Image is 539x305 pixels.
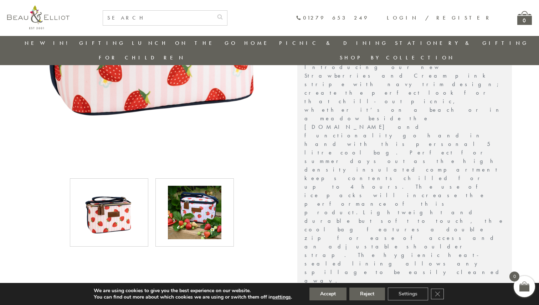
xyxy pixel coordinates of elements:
[349,288,385,300] button: Reject
[517,11,532,25] a: 0
[340,54,455,61] a: Shop by collection
[273,294,291,300] button: settings
[132,40,237,47] a: Lunch On The Go
[304,63,505,285] p: Introducing our new Strawberries and Cream pink stripe with navy trim design; create the perfect ...
[279,40,388,47] a: Picnic & Dining
[395,40,529,47] a: Stationery & Gifting
[79,40,125,47] a: Gifting
[388,288,428,300] button: Settings
[296,15,369,21] a: 01279 653 249
[431,289,444,299] button: Close GDPR Cookie Banner
[82,186,136,239] img: Strawberries & Cream Insulated Personal Cool Bag 4L
[387,14,492,21] a: Login / Register
[244,40,273,47] a: Home
[509,272,519,282] span: 0
[7,5,70,29] img: logo
[25,40,72,47] a: New in!
[309,288,346,300] button: Accept
[94,294,292,300] p: You can find out more about which cookies we are using or switch them off in .
[103,11,213,25] input: SEARCH
[94,288,292,294] p: We are using cookies to give you the best experience on our website.
[168,186,221,239] img: Strawberries & Cream Insulated Personal Cool Bag 4L
[99,54,185,61] a: For Children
